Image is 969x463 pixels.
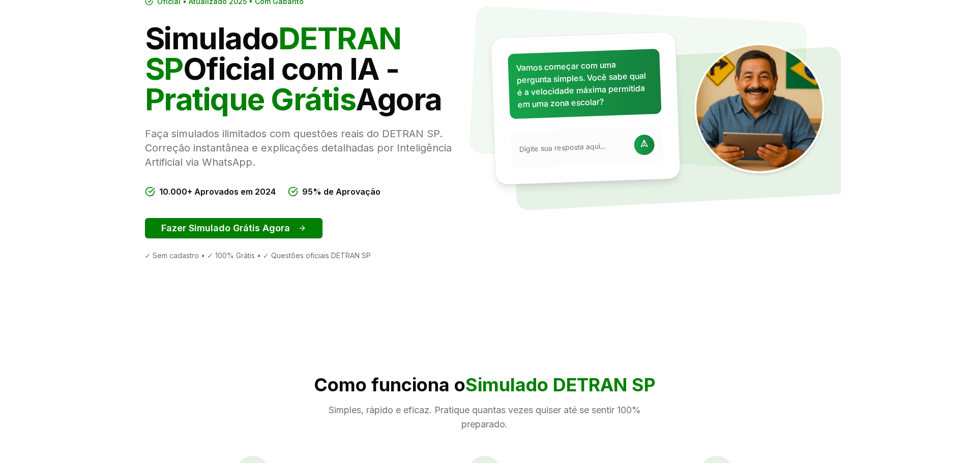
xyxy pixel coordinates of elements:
[145,127,477,169] p: Faça simulados ilimitados com questões reais do DETRAN SP. Correção instantânea e explicações det...
[145,20,401,87] span: DETRAN SP
[145,81,356,117] span: Pratique Grátis
[302,186,380,198] span: 95% de Aprovação
[516,57,653,110] p: Vamos começar com uma pergunta simples. Você sabe qual é a velocidade máxima permitida em uma zon...
[314,403,656,431] p: Simples, rápido e eficaz. Pratique quantas vezes quiser até se sentir 100% preparado.
[145,23,477,114] h1: Simulado Oficial com IA - Agora
[465,374,656,396] span: Simulado DETRAN SP
[519,140,628,154] input: Digite sua resposta aqui...
[145,218,322,238] button: Fazer Simulado Grátis Agora
[694,43,825,173] img: Tio Trânsito
[145,375,825,395] h2: Como funciona o
[159,186,276,198] span: 10.000+ Aprovados em 2024
[145,251,477,261] div: ✓ Sem cadastro • ✓ 100% Grátis • ✓ Questões oficiais DETRAN SP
